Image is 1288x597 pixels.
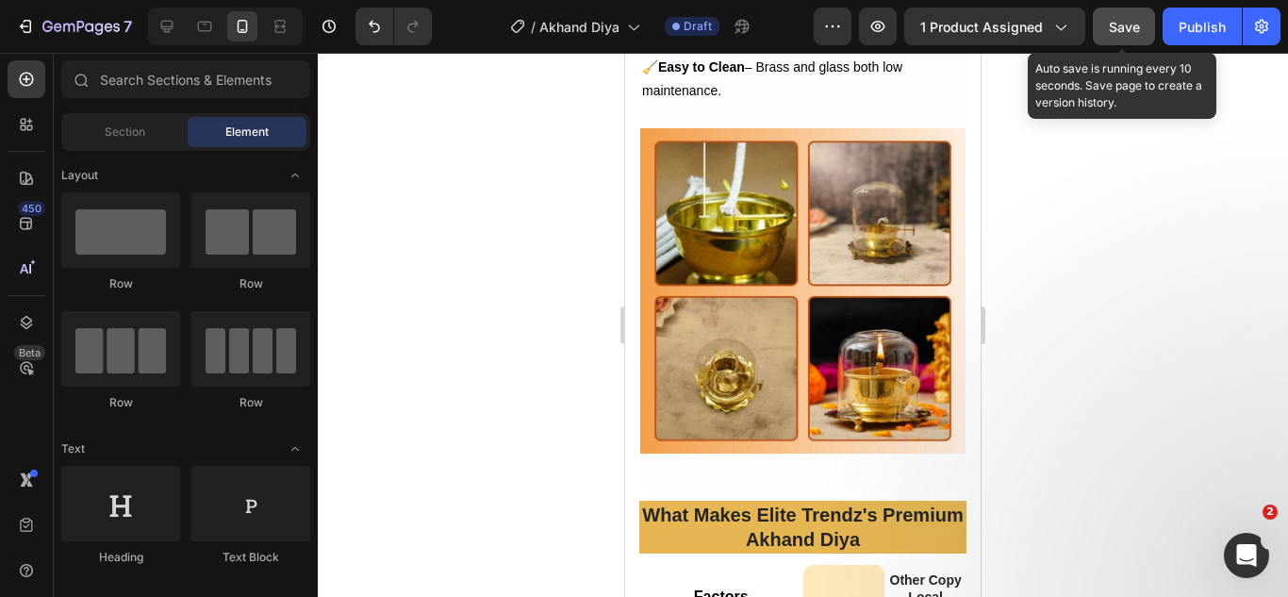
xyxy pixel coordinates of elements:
iframe: Design area [625,53,981,597]
strong: Factors [69,536,124,552]
button: Save [1093,8,1155,45]
div: Beta [14,345,45,360]
span: Toggle open [280,434,310,464]
span: 1 product assigned [920,17,1043,37]
p: 7 [124,15,132,38]
span: Draft [684,18,712,35]
div: Row [61,394,180,411]
div: Row [61,275,180,292]
span: Element [225,124,269,141]
div: 450 [18,201,45,216]
iframe: Intercom live chat [1224,533,1269,578]
input: Search Sections & Elements [61,60,310,98]
span: Section [105,124,145,141]
span: Text [61,440,85,457]
div: Publish [1179,17,1226,37]
div: Row [191,394,310,411]
span: Save [1109,19,1140,35]
div: Undo/Redo [355,8,432,45]
button: 7 [8,8,140,45]
span: 2 [1263,505,1278,520]
button: Publish [1163,8,1242,45]
span: Toggle open [280,160,310,191]
div: Heading [61,549,180,566]
p: Other Copy Local Brands [261,519,339,571]
span: / [531,17,536,37]
div: Text Block [191,549,310,566]
button: 1 product assigned [904,8,1085,45]
span: Layout [61,167,98,184]
div: Row [191,275,310,292]
span: Akhand Diya [539,17,619,37]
